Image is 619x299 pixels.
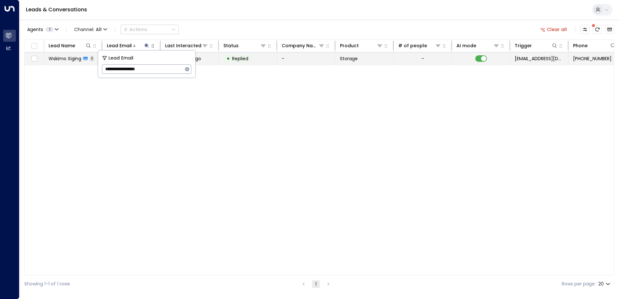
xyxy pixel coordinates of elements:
div: Lead Email [107,42,150,50]
button: Actions [120,25,179,34]
nav: pagination navigation [299,280,332,288]
div: Phone [573,42,588,50]
div: Status [223,42,239,50]
td: - [277,52,335,65]
button: Channel:All [72,25,110,34]
span: +4483661548765 [573,55,612,62]
div: Phone [573,42,616,50]
div: 20 [598,279,612,289]
div: Trigger [515,42,558,50]
span: Agents [27,27,43,32]
div: Lead Name [49,42,75,50]
span: Storage [340,55,358,62]
div: • [227,53,230,64]
div: Company Name [282,42,325,50]
button: Agents1 [24,25,61,34]
button: Archived Leads [605,25,614,34]
div: Lead Email [107,42,132,50]
div: Last Interacted [165,42,208,50]
span: 1 [90,56,94,61]
div: Button group with a nested menu [120,25,179,34]
div: Company Name [282,42,318,50]
div: Product [340,42,359,50]
a: Leads & Conversations [26,6,87,13]
button: page 1 [312,280,320,288]
span: There are new threads available. Refresh the grid to view the latest updates. [593,25,602,34]
div: AI mode [456,42,476,50]
span: Channel: [72,25,110,34]
div: Last Interacted [165,42,201,50]
span: Lead Email [108,54,133,62]
button: Clear all [537,25,570,34]
span: Replied [232,55,248,62]
span: Toggle select all [30,42,38,50]
div: Actions [123,27,147,32]
div: - [422,55,424,62]
span: All [96,27,102,32]
div: AI mode [456,42,500,50]
div: Status [223,42,266,50]
span: 1 [46,27,53,32]
span: leads@space-station.co.uk [515,55,564,62]
label: Rows per page: [562,281,596,287]
button: Customize [580,25,590,34]
span: Toggle select row [30,55,38,63]
div: Showing 1-1 of 1 rows [24,281,70,287]
div: Product [340,42,383,50]
div: Lead Name [49,42,92,50]
div: # of people [398,42,441,50]
span: Wskimo Xiging [49,55,81,62]
div: # of people [398,42,427,50]
div: Trigger [515,42,532,50]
